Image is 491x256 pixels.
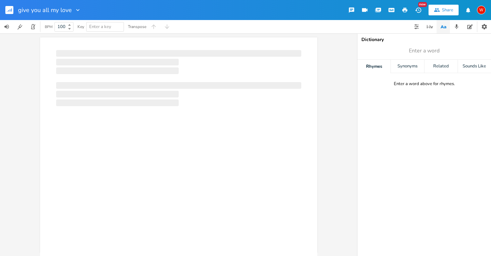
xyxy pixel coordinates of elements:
div: Enter a word above for rhymes. [394,81,455,87]
div: Transpose [128,25,146,29]
button: W [477,2,486,18]
div: BPM [45,25,52,29]
div: Sounds Like [458,60,491,73]
div: Share [442,7,453,13]
button: Share [429,5,459,15]
div: New [418,2,427,7]
div: Key [77,25,84,29]
div: Related [425,60,458,73]
span: give you all my love [18,7,72,13]
div: Synonyms [391,60,424,73]
div: Wallette Watson [477,6,486,14]
div: Dictionary [361,37,487,42]
span: Enter a key [89,24,111,30]
button: New [412,4,425,16]
span: Enter a word [409,47,440,55]
div: Rhymes [357,60,390,73]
